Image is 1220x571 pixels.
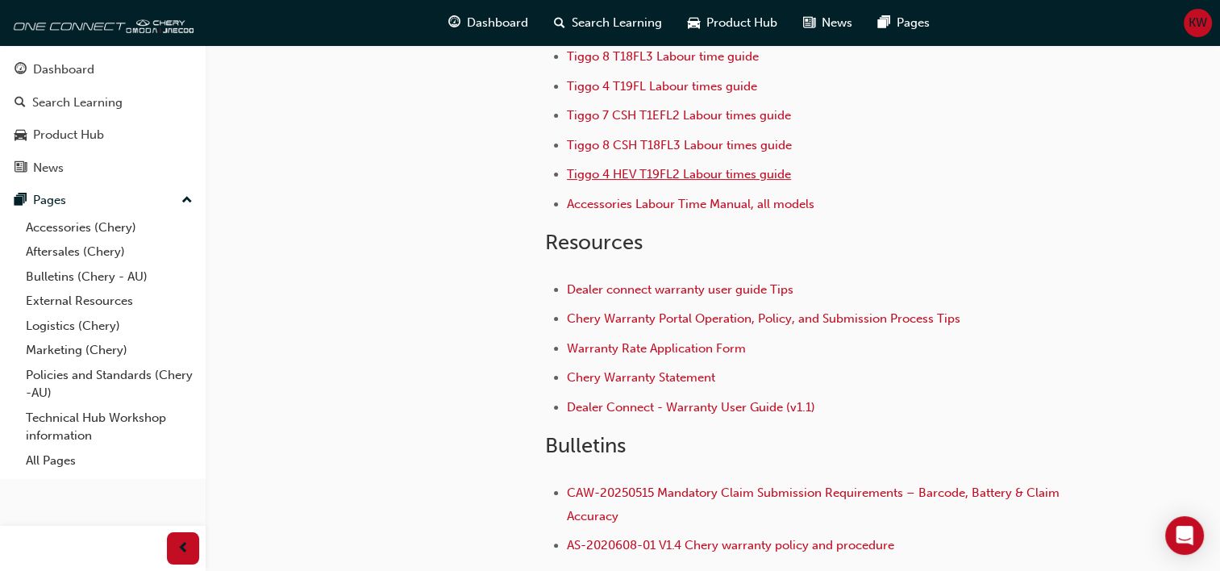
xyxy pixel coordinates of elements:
[567,197,814,211] a: Accessories Labour Time Manual, all models
[15,161,27,176] span: news-icon
[15,63,27,77] span: guage-icon
[822,14,852,32] span: News
[567,370,715,385] a: Chery Warranty Statement
[790,6,865,40] a: news-iconNews
[19,338,199,363] a: Marketing (Chery)
[19,215,199,240] a: Accessories (Chery)
[15,96,26,110] span: search-icon
[19,406,199,448] a: Technical Hub Workshop information
[567,282,793,297] a: Dealer connect warranty user guide Tips
[567,138,792,152] a: Tiggo 8 CSH T18FL3 Labour times guide
[1189,14,1207,32] span: KW
[33,126,104,144] div: Product Hub
[19,289,199,314] a: External Resources
[33,60,94,79] div: Dashboard
[177,539,189,559] span: prev-icon
[567,108,791,123] a: Tiggo 7 CSH T1EFL2 Labour times guide
[897,14,930,32] span: Pages
[688,13,700,33] span: car-icon
[467,14,528,32] span: Dashboard
[567,486,1063,523] a: CAW-20250515 Mandatory Claim Submission Requirements – Barcode, Battery & Claim Accuracy
[567,341,746,356] a: Warranty Rate Application Form
[6,185,199,215] button: Pages
[706,14,777,32] span: Product Hub
[567,311,960,326] a: Chery Warranty Portal Operation, Policy, and Submission Process Tips
[567,538,894,552] a: AS-2020608-01 V1.4 Chery warranty policy and procedure
[181,190,193,211] span: up-icon
[6,120,199,150] a: Product Hub
[567,400,815,415] a: Dealer Connect - Warranty User Guide (v1.1)
[15,128,27,143] span: car-icon
[6,55,199,85] a: Dashboard
[19,240,199,265] a: Aftersales (Chery)
[545,433,626,458] span: Bulletins
[435,6,541,40] a: guage-iconDashboard
[19,314,199,339] a: Logistics (Chery)
[865,6,943,40] a: pages-iconPages
[32,94,123,112] div: Search Learning
[567,79,757,94] a: Tiggo 4 T19FL Labour times guide
[19,265,199,290] a: Bulletins (Chery - AU)
[878,13,890,33] span: pages-icon
[545,230,643,255] span: Resources
[1184,9,1212,37] button: KW
[554,13,565,33] span: search-icon
[448,13,460,33] span: guage-icon
[19,363,199,406] a: Policies and Standards (Chery -AU)
[6,52,199,185] button: DashboardSearch LearningProduct HubNews
[33,191,66,210] div: Pages
[567,49,759,64] a: Tiggo 8 T18FL3 Labour time guide
[567,167,791,181] a: Tiggo 4 HEV T19FL2 Labour times guide
[803,13,815,33] span: news-icon
[33,159,64,177] div: News
[8,6,194,39] img: oneconnect
[541,6,675,40] a: search-iconSearch Learning
[6,153,199,183] a: News
[675,6,790,40] a: car-iconProduct Hub
[19,448,199,473] a: All Pages
[15,194,27,208] span: pages-icon
[572,14,662,32] span: Search Learning
[6,88,199,118] a: Search Learning
[1165,516,1204,555] div: Open Intercom Messenger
